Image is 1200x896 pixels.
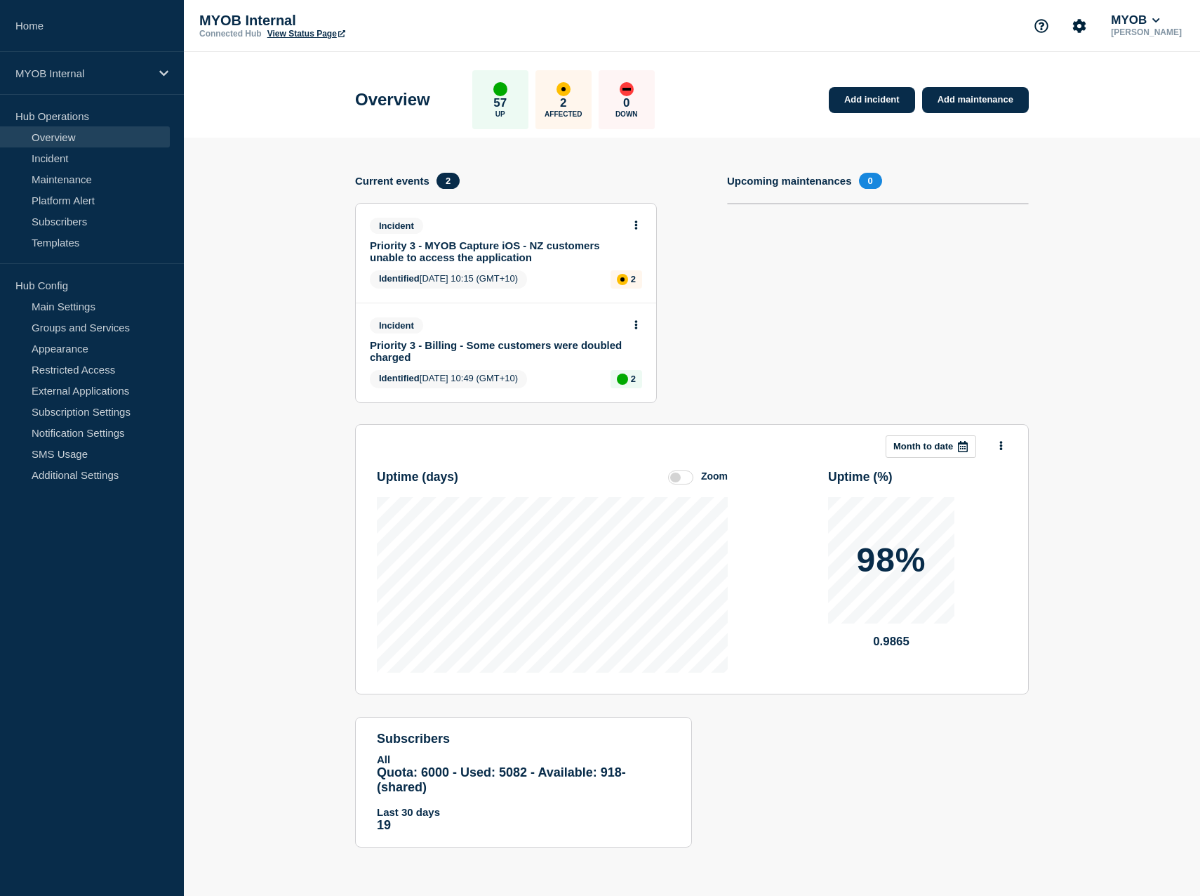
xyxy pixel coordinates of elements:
h3: Uptime ( days ) [377,470,458,485]
div: Zoom [701,470,728,482]
p: Last 30 days [377,806,670,818]
p: MYOB Internal [199,13,480,29]
p: All [377,753,670,765]
h4: Upcoming maintenances [727,175,852,187]
h1: Overview [355,90,430,110]
h4: subscribers [377,732,670,746]
button: Support [1027,11,1056,41]
span: Incident [370,317,423,334]
span: 2 [436,173,460,189]
a: View Status Page [267,29,345,39]
span: 0 [859,173,882,189]
p: 98% [856,543,926,577]
div: affected [617,274,628,285]
p: MYOB Internal [15,67,150,79]
span: Quota: 6000 - Used: 5082 - Available: 918 - (shared) [377,765,626,794]
a: Add incident [829,87,915,113]
p: Up [495,110,505,118]
p: 2 [560,96,566,110]
p: 2 [631,374,636,384]
p: Month to date [893,441,953,452]
a: Priority 3 - MYOB Capture iOS - NZ customers unable to access the application [370,239,623,263]
span: [DATE] 10:15 (GMT+10) [370,270,527,289]
p: 0 [623,96,629,110]
span: Identified [379,273,420,284]
p: [PERSON_NAME] [1108,27,1185,37]
h3: Uptime ( % ) [828,470,893,485]
p: 2 [631,274,636,284]
span: [DATE] 10:49 (GMT+10) [370,370,527,388]
span: Incident [370,218,423,234]
button: Month to date [886,435,976,458]
p: 0.9865 [828,635,954,649]
a: Add maintenance [922,87,1029,113]
span: Identified [379,373,420,383]
h4: Current events [355,175,429,187]
p: Down [615,110,638,118]
a: Priority 3 - Billing - Some customers were doubled charged [370,339,623,363]
p: 19 [377,818,670,833]
div: down [620,82,634,96]
p: 57 [493,96,507,110]
p: Affected [545,110,582,118]
div: up [493,82,507,96]
button: Account settings [1065,11,1094,41]
div: affected [556,82,571,96]
div: up [617,374,628,385]
button: MYOB [1108,13,1163,27]
p: Connected Hub [199,29,262,39]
